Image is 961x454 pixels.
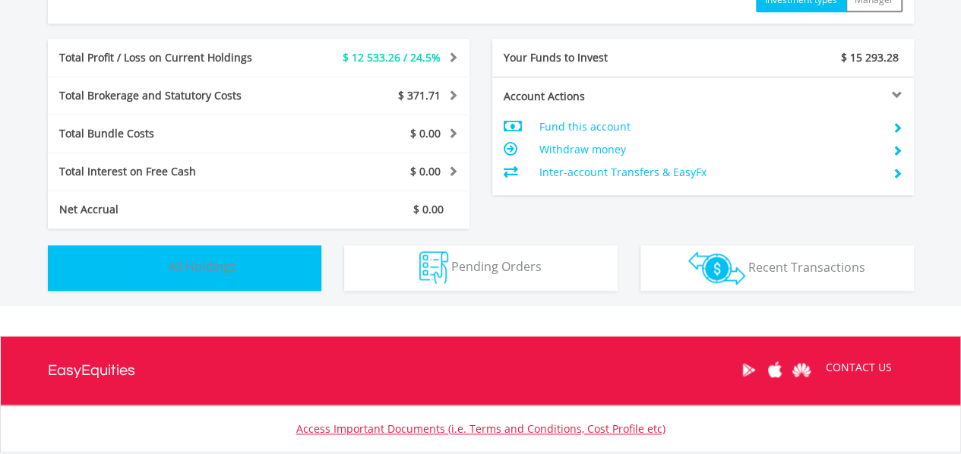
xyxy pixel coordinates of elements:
span: $ 0.00 [413,202,444,216]
td: Withdraw money [539,138,880,161]
div: Total Profit / Loss on Current Holdings [48,50,294,65]
a: Access Important Documents (i.e. Terms and Conditions, Cost Profile etc) [296,421,665,436]
a: EasyEquities [48,336,135,405]
span: All Holdings [169,258,236,275]
div: Total Bundle Costs [48,126,294,141]
div: Your Funds to Invest [492,50,703,65]
div: Account Actions [492,89,703,104]
img: holdings-wht.png [133,251,166,284]
span: $ 0.00 [410,164,441,178]
span: $ 15 293.28 [841,50,899,65]
button: Pending Orders [344,245,618,291]
td: Fund this account [539,115,880,138]
img: pending_instructions-wht.png [419,251,448,284]
span: $ 0.00 [410,126,441,140]
div: Total Interest on Free Cash [48,164,294,179]
button: Recent Transactions [640,245,914,291]
div: Net Accrual [48,202,294,217]
a: CONTACT US [815,346,903,389]
img: transactions-zar-wht.png [688,251,745,285]
a: Apple [762,346,789,393]
a: Huawei [789,346,815,393]
button: All Holdings [48,245,321,291]
td: Inter-account Transfers & EasyFx [539,161,880,184]
span: Pending Orders [451,258,542,275]
span: $ 12 533.26 / 24.5% [343,50,441,65]
a: Google Play [735,346,762,393]
span: Recent Transactions [748,258,865,275]
span: $ 371.71 [398,88,441,102]
div: Total Brokerage and Statutory Costs [48,88,294,103]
